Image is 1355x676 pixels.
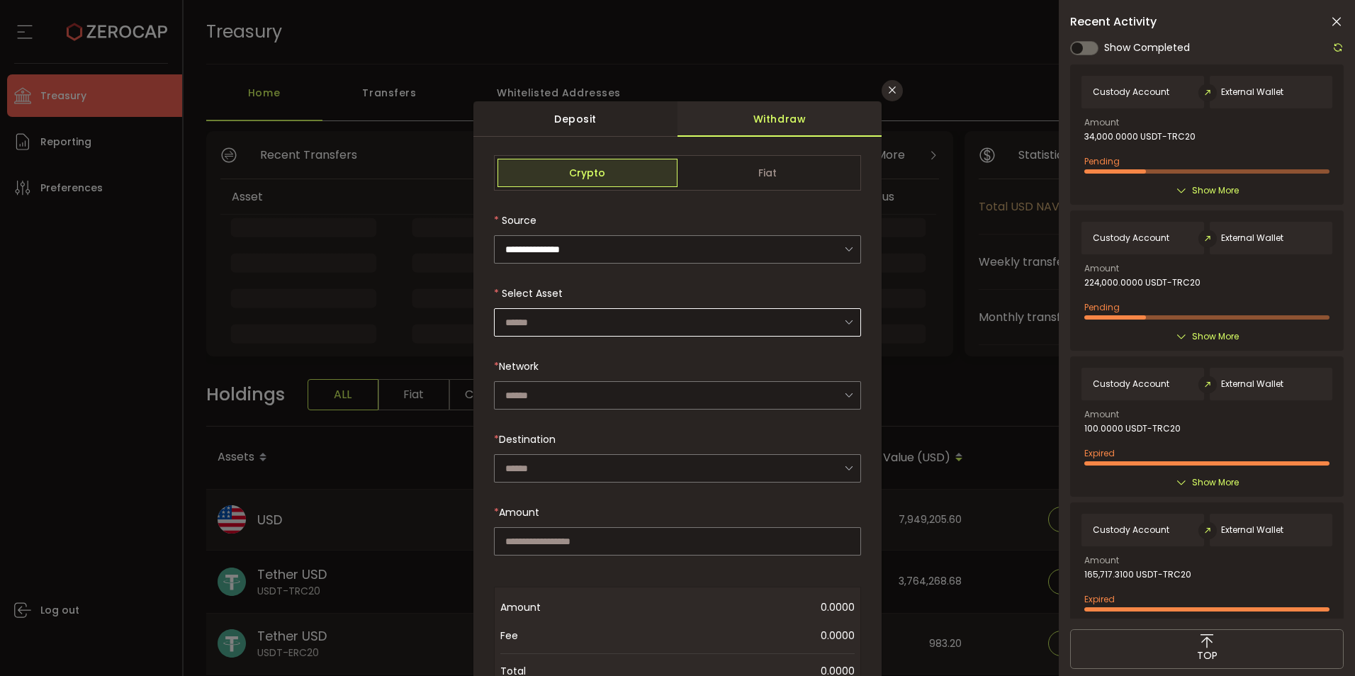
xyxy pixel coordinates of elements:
span: Show More [1192,329,1239,344]
span: TOP [1197,648,1218,663]
span: 165,717.3100 USDT-TRC20 [1084,570,1191,580]
span: Expired [1084,447,1115,459]
span: Amount [1084,264,1119,273]
span: Fiat [677,159,858,187]
span: External Wallet [1221,233,1283,243]
span: 224,000.0000 USDT-TRC20 [1084,278,1201,288]
span: Amount [499,505,539,519]
span: Amount [500,593,614,621]
span: Amount [1084,556,1119,565]
span: 0.0000 [614,621,855,650]
iframe: Chat Widget [1284,608,1355,676]
label: Source [494,213,536,227]
span: Recent Activity [1070,16,1157,28]
span: 100.0000 USDT-TRC20 [1084,424,1181,434]
span: Show More [1192,475,1239,490]
span: Crypto [497,159,677,187]
div: Deposit [473,101,677,137]
span: Network [499,359,539,373]
span: Show More [1192,184,1239,198]
span: Pending [1084,301,1120,313]
span: External Wallet [1221,379,1283,389]
span: 34,000.0000 USDT-TRC20 [1084,132,1196,142]
label: Select Asset [494,286,563,300]
span: Custody Account [1093,525,1169,535]
span: Custody Account [1093,379,1169,389]
span: Show Completed [1104,40,1190,55]
span: Destination [499,432,556,446]
span: 0.0000 [614,593,855,621]
span: Amount [1084,410,1119,419]
span: Custody Account [1093,87,1169,97]
span: Custody Account [1093,233,1169,243]
span: External Wallet [1221,525,1283,535]
span: Amount [1084,118,1119,127]
span: Fee [500,621,614,650]
div: Withdraw [677,101,882,137]
span: External Wallet [1221,87,1283,97]
span: Pending [1084,155,1120,167]
span: Expired [1084,593,1115,605]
